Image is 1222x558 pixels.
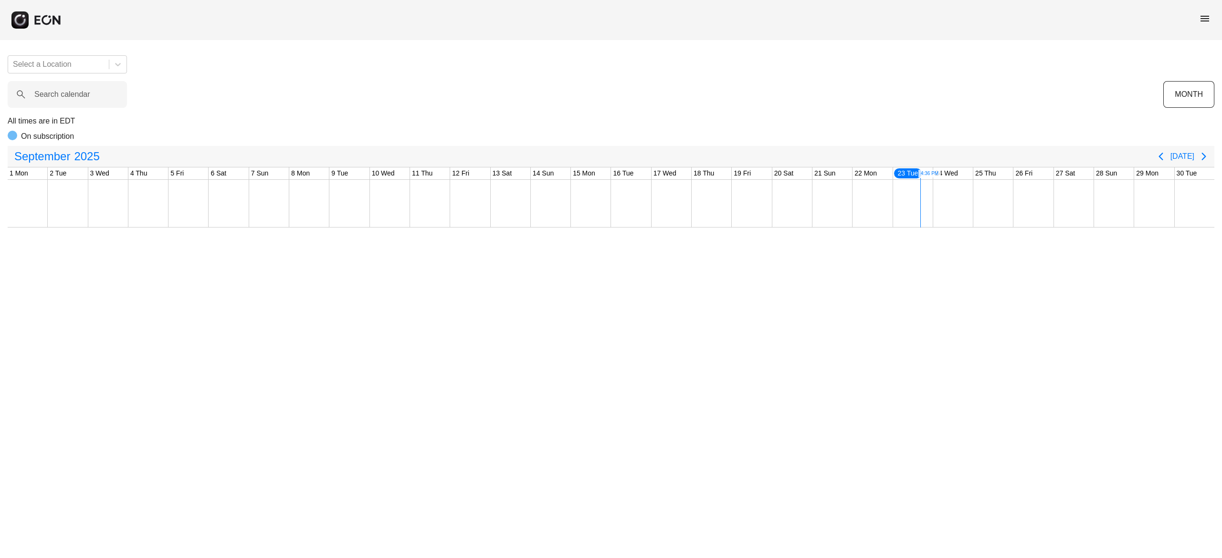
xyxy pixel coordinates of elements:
[370,167,397,179] div: 10 Wed
[1134,167,1160,179] div: 29 Mon
[772,167,795,179] div: 20 Sat
[249,167,271,179] div: 7 Sun
[410,167,434,179] div: 11 Thu
[48,167,68,179] div: 2 Tue
[973,167,998,179] div: 25 Thu
[893,167,923,179] div: 23 Tue
[853,167,879,179] div: 22 Mon
[491,167,514,179] div: 13 Sat
[1094,167,1119,179] div: 28 Sun
[169,167,186,179] div: 5 Fri
[1163,81,1214,108] button: MONTH
[128,167,149,179] div: 4 Thu
[34,89,90,100] label: Search calendar
[21,131,74,142] p: On subscription
[611,167,635,179] div: 16 Tue
[329,167,350,179] div: 9 Tue
[933,167,960,179] div: 24 Wed
[72,147,101,166] span: 2025
[1054,167,1077,179] div: 27 Sat
[1199,13,1211,24] span: menu
[12,147,72,166] span: September
[1170,148,1194,165] button: [DATE]
[8,167,30,179] div: 1 Mon
[732,167,753,179] div: 19 Fri
[1151,147,1170,166] button: Previous page
[8,115,1214,127] p: All times are in EDT
[1194,147,1213,166] button: Next page
[1175,167,1199,179] div: 30 Tue
[88,167,111,179] div: 3 Wed
[289,167,312,179] div: 8 Mon
[450,167,471,179] div: 12 Fri
[692,167,716,179] div: 18 Thu
[571,167,597,179] div: 15 Mon
[812,167,837,179] div: 21 Sun
[652,167,678,179] div: 17 Wed
[9,147,105,166] button: September2025
[1013,167,1034,179] div: 26 Fri
[531,167,556,179] div: 14 Sun
[209,167,228,179] div: 6 Sat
